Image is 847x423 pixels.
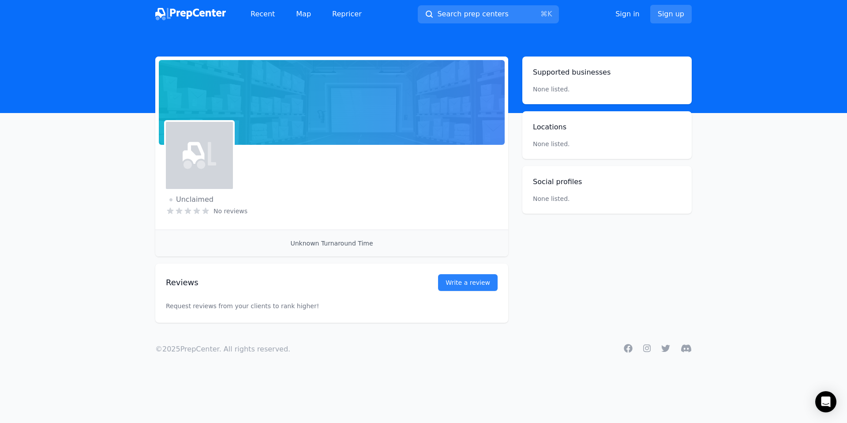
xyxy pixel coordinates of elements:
div: Open Intercom Messenger [815,391,836,412]
span: Unclaimed [169,194,214,205]
a: Sign in [615,9,640,19]
p: None listed. [533,140,681,148]
img: icon-light.svg [183,139,216,172]
a: Repricer [325,5,369,23]
span: Unknown Turnaround Time [290,240,373,247]
h2: Locations [533,122,681,132]
a: Map [289,5,318,23]
span: No reviews [214,207,247,215]
h2: Supported businesses [533,67,681,78]
button: Search prep centers⌘K [418,5,559,23]
a: Write a review [438,274,498,291]
p: Request reviews from your clients to rank higher! [166,284,498,328]
span: Search prep centers [437,9,508,19]
img: PrepCenter [155,8,226,20]
p: © 2025 PrepCenter. All rights reserved. [155,344,290,355]
p: None listed. [533,85,570,94]
p: None listed. [533,194,570,203]
a: Sign up [650,5,692,23]
kbd: ⌘ [540,10,547,18]
a: Recent [244,5,282,23]
kbd: K [547,10,552,18]
h2: Social profiles [533,177,681,187]
h2: Reviews [166,276,410,289]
